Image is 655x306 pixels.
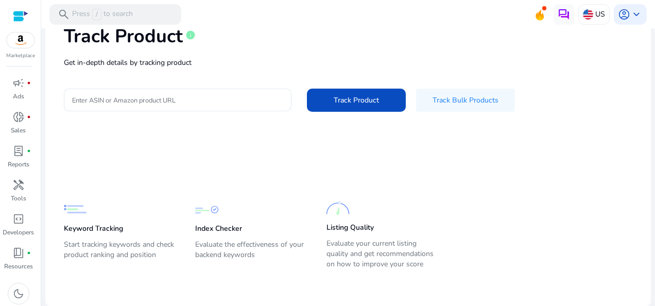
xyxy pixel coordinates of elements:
button: Track Product [307,89,406,112]
p: Press to search [72,9,133,20]
p: Ads [13,92,24,101]
p: Developers [3,228,34,237]
span: / [92,9,101,20]
p: Index Checker [195,224,242,234]
h1: Track Product [64,25,183,47]
img: Keyword Tracking [64,198,87,221]
p: Listing Quality [326,223,374,233]
span: dark_mode [12,287,25,300]
span: fiber_manual_record [27,251,31,255]
span: handyman [12,179,25,191]
p: Reports [8,160,29,169]
span: search [58,8,70,21]
img: us.svg [583,9,593,20]
span: lab_profile [12,145,25,157]
span: fiber_manual_record [27,115,31,119]
span: campaign [12,77,25,89]
span: fiber_manual_record [27,81,31,85]
p: Sales [11,126,26,135]
p: Evaluate your current listing quality and get recommendations on how to improve your score [326,239,437,269]
span: code_blocks [12,213,25,225]
span: Track Product [334,95,379,106]
span: Track Bulk Products [433,95,498,106]
span: donut_small [12,111,25,123]
button: Track Bulk Products [416,89,515,112]
span: info [185,30,196,40]
p: Resources [4,262,33,271]
span: keyboard_arrow_down [630,8,643,21]
p: Get in-depth details by tracking product [64,57,632,68]
span: fiber_manual_record [27,149,31,153]
p: Marketplace [6,52,35,60]
span: account_circle [618,8,630,21]
img: amazon.svg [7,32,35,48]
p: Evaluate the effectiveness of your backend keywords [195,240,306,268]
img: Listing Quality [326,197,350,220]
span: book_4 [12,247,25,259]
p: Keyword Tracking [64,224,123,234]
img: Index Checker [195,198,218,221]
p: US [595,5,605,23]
p: Start tracking keywords and check product ranking and position [64,240,175,268]
p: Tools [11,194,26,203]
